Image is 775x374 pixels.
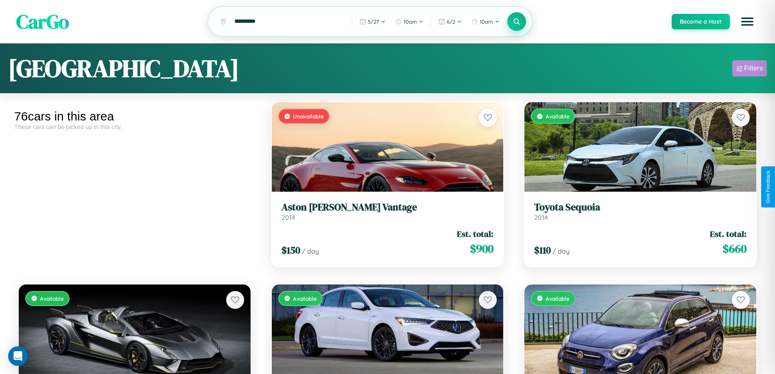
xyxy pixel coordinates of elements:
[534,201,747,221] a: Toyota Sequoia2014
[710,228,747,240] span: Est. total:
[282,243,300,257] span: $ 150
[293,113,324,120] span: Unavailable
[8,346,28,366] div: Open Intercom Messenger
[282,213,295,221] span: 2014
[8,52,239,85] h1: [GEOGRAPHIC_DATA]
[480,18,493,25] span: 10am
[467,15,504,28] button: 10am
[672,14,730,29] button: Become a Host
[723,241,747,257] span: $ 660
[391,15,428,28] button: 10am
[447,18,455,25] span: 6 / 2
[470,241,493,257] span: $ 900
[40,295,64,302] span: Available
[293,295,317,302] span: Available
[434,15,466,28] button: 6/2
[534,201,747,213] h3: Toyota Sequoia
[736,10,759,33] button: Open menu
[16,8,69,35] span: CarGo
[14,123,255,130] div: These cars can be picked up in this city.
[368,18,379,25] span: 5 / 27
[765,171,771,203] div: Give Feedback
[282,201,494,213] h3: Aston [PERSON_NAME] Vantage
[14,109,255,123] div: 76 cars in this area
[552,247,570,255] span: / day
[744,64,763,72] div: Filters
[534,213,548,221] span: 2014
[356,15,390,28] button: 5/27
[732,60,767,77] button: Filters
[546,295,570,302] span: Available
[404,18,417,25] span: 10am
[546,113,570,120] span: Available
[534,243,551,257] span: $ 110
[302,247,319,255] span: / day
[457,228,493,240] span: Est. total:
[282,201,494,221] a: Aston [PERSON_NAME] Vantage2014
